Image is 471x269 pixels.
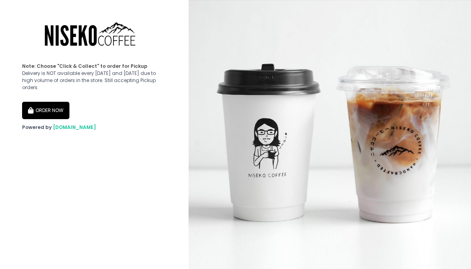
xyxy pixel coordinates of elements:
[53,124,96,131] a: [DOMAIN_NAME]
[22,102,69,119] button: ORDER NOW
[34,12,152,58] img: Niseko Coffee
[22,124,166,131] div: Powered by
[22,63,166,91] div: Delivery is NOT available every [DATE] and [DATE] due to high volume of orders in the store. Stil...
[22,63,148,69] b: Note: Choose "Click & Collect" to order for Pickup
